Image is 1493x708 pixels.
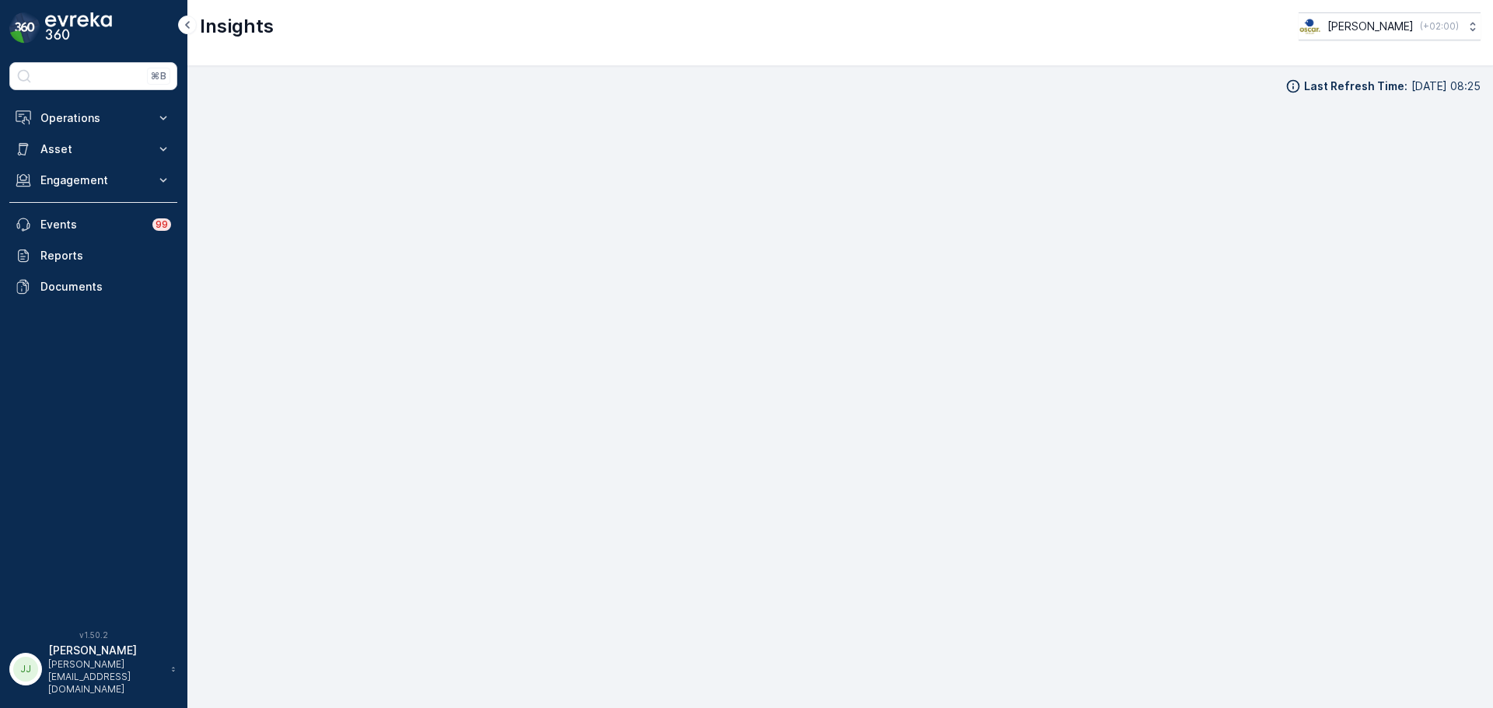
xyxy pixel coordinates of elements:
p: ⌘B [151,70,166,82]
p: 99 [156,218,168,231]
button: [PERSON_NAME](+02:00) [1299,12,1481,40]
button: Asset [9,134,177,165]
p: Operations [40,110,146,126]
a: Reports [9,240,177,271]
img: logo_dark-DEwI_e13.png [45,12,112,44]
p: Engagement [40,173,146,188]
span: v 1.50.2 [9,630,177,640]
a: Events99 [9,209,177,240]
button: JJ[PERSON_NAME][PERSON_NAME][EMAIL_ADDRESS][DOMAIN_NAME] [9,643,177,696]
p: [PERSON_NAME][EMAIL_ADDRESS][DOMAIN_NAME] [48,658,163,696]
div: JJ [13,657,38,682]
p: ( +02:00 ) [1420,20,1459,33]
p: Asset [40,141,146,157]
p: Last Refresh Time : [1304,78,1407,94]
p: [DATE] 08:25 [1411,78,1481,94]
p: Documents [40,279,171,295]
p: Reports [40,248,171,263]
img: basis-logo_rgb2x.png [1299,18,1321,35]
a: Documents [9,271,177,302]
p: [PERSON_NAME] [48,643,163,658]
p: Events [40,217,143,232]
button: Operations [9,103,177,134]
button: Engagement [9,165,177,196]
p: Insights [200,14,274,39]
p: [PERSON_NAME] [1327,19,1414,34]
img: logo [9,12,40,44]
